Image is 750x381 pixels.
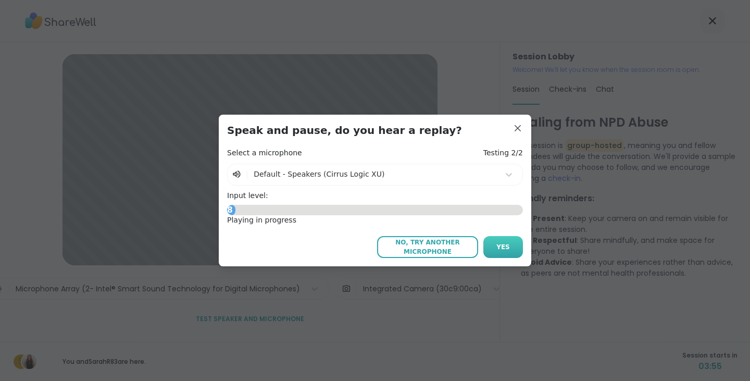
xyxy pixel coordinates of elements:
[227,148,302,158] h4: Select a microphone
[377,236,478,258] button: No, try another microphone
[227,123,523,138] h3: Speak and pause, do you hear a replay?
[382,238,473,256] span: No, try another microphone
[483,236,523,258] button: Yes
[246,168,248,181] span: |
[483,148,523,158] h4: Testing 2/2
[227,191,523,201] h4: Input level:
[227,215,523,226] div: Playing in progress
[496,242,510,252] span: Yes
